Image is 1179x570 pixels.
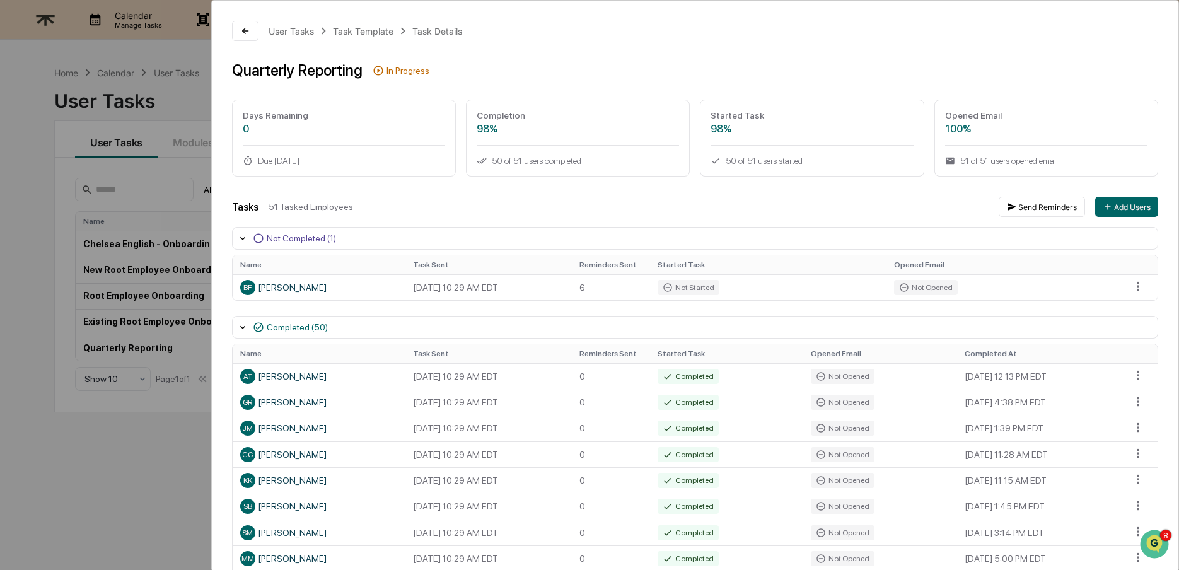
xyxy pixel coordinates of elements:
th: Opened Email [803,344,957,363]
div: Not Opened [894,280,958,295]
div: Started Task [711,110,913,120]
div: [PERSON_NAME] [240,551,398,566]
div: Completed [658,473,719,488]
td: [DATE] 10:29 AM EDT [405,494,572,520]
th: Reminders Sent [572,344,650,363]
td: 0 [572,390,650,416]
div: [PERSON_NAME] [240,421,398,436]
div: Not Opened [811,395,874,410]
th: Completed At [957,344,1124,363]
div: Not Started [658,280,719,295]
span: [DATE] [112,205,137,215]
td: 0 [572,467,650,493]
span: [PERSON_NAME] [39,171,102,181]
img: 1746055101610-c473b297-6a78-478c-a979-82029cc54cd1 [25,172,35,182]
div: Completed [658,447,719,462]
span: Preclearance [25,257,81,270]
td: [DATE] 10:29 AM EDT [405,467,572,493]
span: GR [243,398,252,407]
div: 🗄️ [91,259,102,269]
div: Completed [658,395,719,410]
th: Opened Email [886,255,1124,274]
div: [PERSON_NAME] [240,395,398,410]
a: 🖐️Preclearance [8,252,86,275]
span: KK [243,476,252,485]
div: Not Opened [811,499,874,514]
div: 100% [945,123,1147,135]
div: Days Remaining [243,110,445,120]
a: 🗄️Attestations [86,252,161,275]
button: Start new chat [214,100,229,115]
div: Past conversations [13,139,84,149]
span: JM [242,424,253,433]
img: 6558925923028_b42adfe598fdc8269267_72.jpg [26,96,49,119]
input: Clear [33,57,208,70]
div: [PERSON_NAME] [240,473,398,488]
td: [DATE] 11:28 AM EDT [957,441,1124,467]
td: 0 [572,441,650,467]
td: [DATE] 10:29 AM EDT [405,520,572,545]
td: [DATE] 1:39 PM EDT [957,416,1124,441]
div: Not Opened [811,551,874,566]
span: [DATE] [112,171,137,181]
td: [DATE] 10:29 AM EDT [405,390,572,416]
div: Task Details [412,26,462,37]
div: User Tasks [269,26,314,37]
td: [DATE] 10:29 AM EDT [405,274,572,300]
span: SB [243,502,252,511]
div: 50 of 51 users completed [477,156,679,166]
div: 0 [243,123,445,135]
td: [DATE] 1:45 PM EDT [957,494,1124,520]
div: Completed [658,499,719,514]
div: Not Opened [811,369,874,384]
th: Started Task [650,344,804,363]
div: [PERSON_NAME] [240,280,398,295]
div: Completion [477,110,679,120]
span: MM [241,554,254,563]
td: [DATE] 11:15 AM EDT [957,467,1124,493]
span: [PERSON_NAME] [39,205,102,215]
div: 98% [711,123,913,135]
span: BF [243,283,252,292]
div: Completed [658,421,719,436]
iframe: Open customer support [1139,528,1173,562]
th: Task Sent [405,255,572,274]
div: Not Opened [811,525,874,540]
td: 0 [572,520,650,545]
th: Started Task [650,255,887,274]
div: [PERSON_NAME] [240,499,398,514]
td: [DATE] 10:29 AM EDT [405,441,572,467]
img: Jack Rasmussen [13,159,33,179]
img: 1746055101610-c473b297-6a78-478c-a979-82029cc54cd1 [13,96,35,119]
div: Completed [658,551,719,566]
span: Attestations [104,257,156,270]
div: Tasks [232,201,258,213]
span: CG [242,450,253,459]
td: [DATE] 10:29 AM EDT [405,416,572,441]
td: 6 [572,274,650,300]
td: [DATE] 10:29 AM EDT [405,363,572,389]
button: Add Users [1095,197,1158,217]
div: Not Completed (1) [267,233,336,243]
div: 🔎 [13,282,23,293]
td: 0 [572,416,650,441]
th: Name [233,344,405,363]
th: Reminders Sent [572,255,650,274]
td: 0 [572,494,650,520]
div: Task Template [333,26,393,37]
button: See all [195,137,229,152]
td: [DATE] 3:14 PM EDT [957,520,1124,545]
div: 51 Tasked Employees [269,202,989,212]
a: Powered byPylon [89,311,153,322]
a: 🔎Data Lookup [8,276,84,299]
button: Send Reminders [999,197,1085,217]
div: Not Opened [811,421,874,436]
div: [PERSON_NAME] [240,525,398,540]
span: • [105,205,109,215]
td: [DATE] 4:38 PM EDT [957,390,1124,416]
div: Completed [658,525,719,540]
span: AT [243,372,252,381]
div: Completed (50) [267,322,328,332]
